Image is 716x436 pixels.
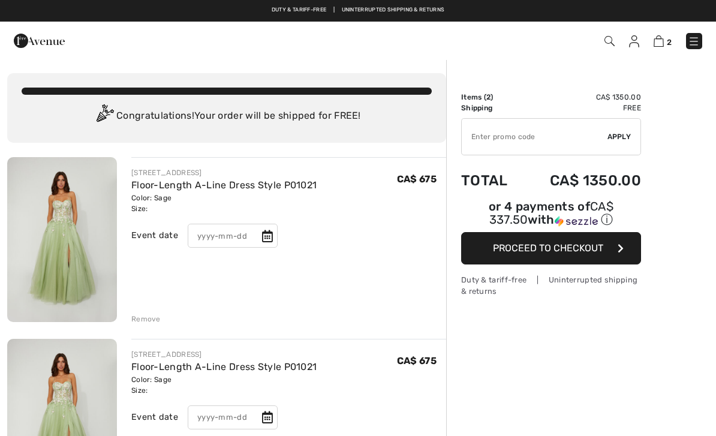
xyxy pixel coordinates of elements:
div: [STREET_ADDRESS] [131,349,317,360]
a: 2 [654,34,672,48]
div: Color: Sage Size: [131,193,317,214]
input: yyyy-mm-dd [188,405,278,429]
span: Apply [607,131,631,142]
input: Promo code [462,119,607,155]
div: Event date [131,411,178,424]
span: CA$ 337.50 [489,199,613,227]
div: Remove [131,314,161,324]
div: Event date [131,229,178,242]
img: Shopping Bag [654,35,664,47]
div: Duty & tariff-free | Uninterrupted shipping & returns [461,274,641,297]
img: Congratulation2.svg [92,104,116,128]
img: Search [604,36,615,46]
input: yyyy-mm-dd [188,224,278,248]
div: [STREET_ADDRESS] [131,167,317,178]
td: CA$ 1350.00 [522,160,641,201]
a: 1ère Avenue [14,34,65,46]
td: Items ( ) [461,92,522,103]
div: Color: Sage Size: [131,374,317,396]
div: Congratulations! Your order will be shipped for FREE! [22,104,432,128]
img: Sezzle [555,216,598,227]
span: CA$ 675 [397,173,437,185]
div: or 4 payments of with [461,201,641,228]
span: Proceed to Checkout [493,242,603,254]
a: Floor-Length A-Line Dress Style P01021 [131,179,317,191]
img: My Info [629,35,639,47]
img: Floor-Length A-Line Dress Style P01021 [7,157,117,322]
span: 2 [667,38,672,47]
img: Menu [688,35,700,47]
span: CA$ 675 [397,355,437,366]
td: CA$ 1350.00 [522,92,641,103]
td: Shipping [461,103,522,113]
span: 2 [486,93,491,101]
div: or 4 payments ofCA$ 337.50withSezzle Click to learn more about Sezzle [461,201,641,232]
img: 1ère Avenue [14,29,65,53]
button: Proceed to Checkout [461,232,641,264]
a: Floor-Length A-Line Dress Style P01021 [131,361,317,372]
td: Total [461,160,522,201]
td: Free [522,103,641,113]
